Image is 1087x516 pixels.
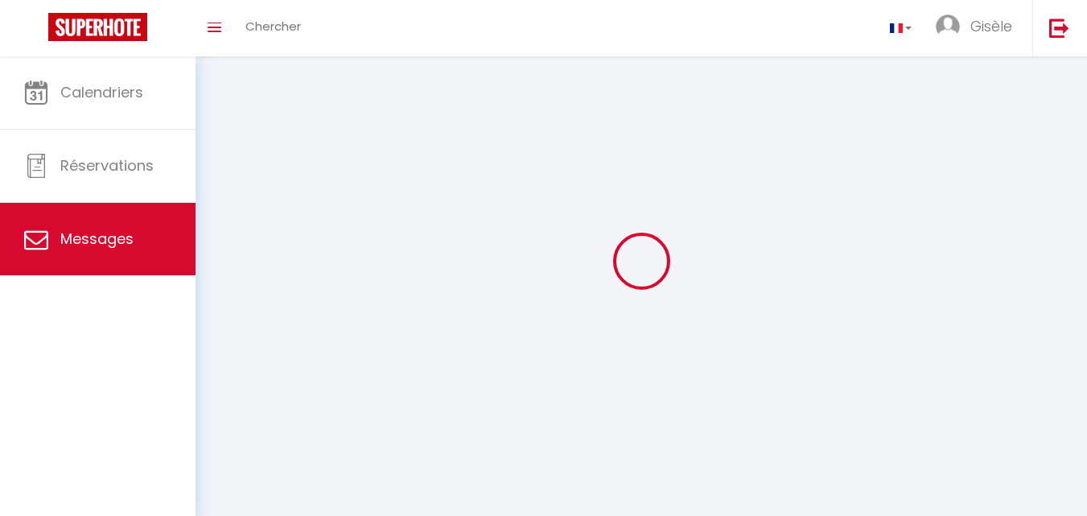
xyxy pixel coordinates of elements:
[245,18,301,35] span: Chercher
[970,16,1012,36] span: Gisèle
[48,13,147,41] img: Super Booking
[936,14,960,39] img: ...
[1049,18,1069,38] img: logout
[60,229,134,249] span: Messages
[60,82,143,102] span: Calendriers
[60,155,154,175] span: Réservations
